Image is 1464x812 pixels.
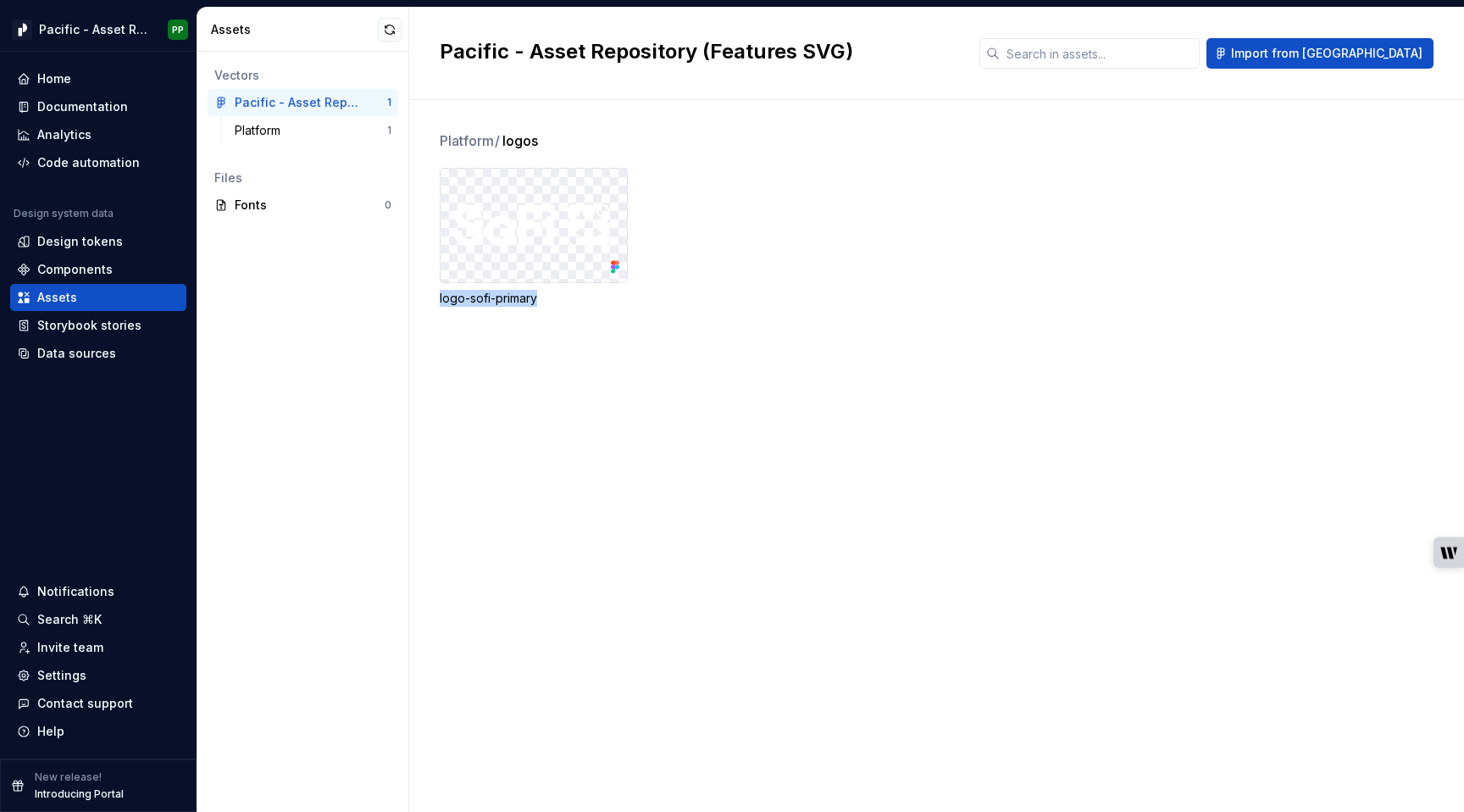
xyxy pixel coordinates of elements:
div: Code automation [37,154,140,171]
div: Pacific - Asset Repository (Features SVG) [235,94,361,111]
h2: Pacific - Asset Repository (Features SVG) [440,38,959,65]
div: Documentation [37,98,128,115]
span: / [495,132,500,149]
div: Contact support [37,695,133,712]
button: Notifications [10,578,186,605]
div: Vectors [214,67,391,84]
div: Platform [235,122,287,139]
span: Platform [440,131,501,151]
a: Fonts0 [208,192,398,219]
button: Help [10,718,186,745]
div: PP [172,23,184,36]
a: Documentation [10,93,186,120]
a: Settings [10,662,186,689]
div: 0 [385,198,391,212]
a: Design tokens [10,228,186,255]
div: logo-sofi-primary [440,290,628,307]
div: Design tokens [37,233,123,250]
a: Assets [10,284,186,311]
div: Invite team [37,639,103,656]
div: Home [37,70,71,87]
div: Components [37,261,113,278]
div: Fonts [235,197,385,214]
button: Contact support [10,690,186,717]
div: Notifications [37,583,114,600]
button: Search ⌘K [10,606,186,633]
p: Introducing Portal [35,787,124,801]
a: Data sources [10,340,186,367]
a: Storybook stories [10,312,186,339]
a: Components [10,256,186,283]
a: Pacific - Asset Repository (Features SVG)1 [208,89,398,116]
div: Help [37,723,64,740]
span: logos [502,131,538,151]
button: Import from [GEOGRAPHIC_DATA] [1206,38,1433,69]
div: Assets [37,289,77,306]
a: Code automation [10,149,186,176]
div: Analytics [37,126,91,143]
a: Analytics [10,121,186,148]
span: Import from [GEOGRAPHIC_DATA] [1231,45,1422,62]
div: 1 [387,124,391,137]
img: 8d0dbd7b-a897-4c39-8ca0-62fbda938e11.png [12,19,32,40]
div: Design system data [14,207,114,220]
p: New release! [35,770,102,784]
a: Platform1 [228,117,398,144]
div: Settings [37,667,86,684]
div: 1 [387,96,391,109]
a: Invite team [10,634,186,661]
div: Data sources [37,345,116,362]
a: Home [10,65,186,92]
button: Pacific - Asset Repository (Features SVG)PP [3,11,193,47]
input: Search in assets... [1000,38,1200,69]
div: Storybook stories [37,317,141,334]
div: Search ⌘K [37,611,102,628]
div: Files [214,170,391,186]
div: Assets [211,21,378,38]
div: Pacific - Asset Repository (Features SVG) [39,21,147,38]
